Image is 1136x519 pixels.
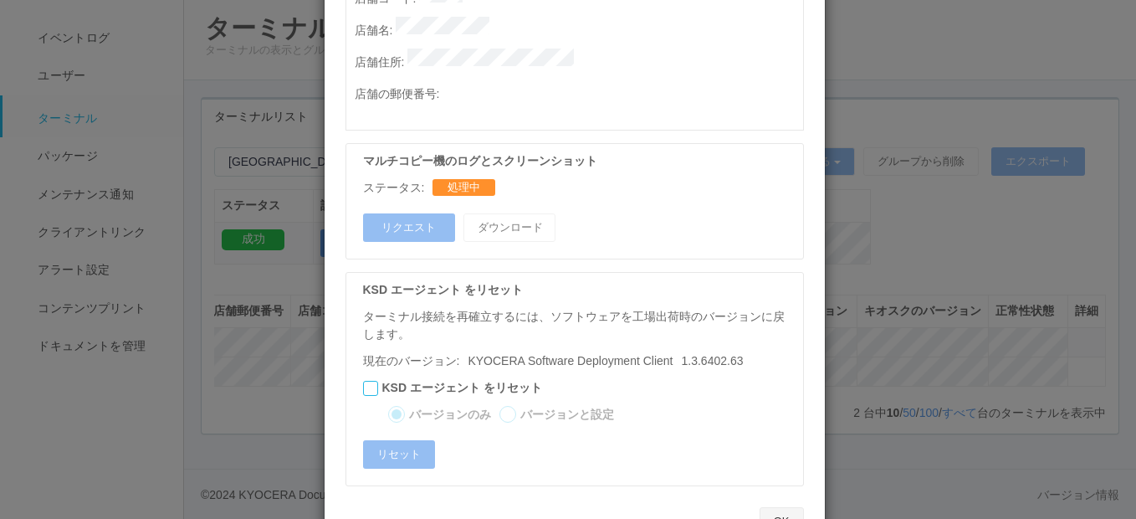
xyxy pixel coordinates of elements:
[355,49,803,71] p: 店舗住所 :
[409,406,491,424] label: バージョンのみ
[363,308,795,344] p: ターミナル接続を再確立するには、ソフトウェアを工場出荷時のバージョンに戻します。
[520,406,614,424] label: バージョンと設定
[363,213,455,242] button: リクエスト
[382,379,542,397] label: KSD エージェント をリセット
[463,213,555,242] button: ダウンロード
[355,17,803,39] p: 店舗名 :
[363,152,795,170] p: マルチコピー機のログとスクリーンショット
[468,354,673,367] span: KYOCERA Software Deployment Client
[363,352,795,370] p: 現在のバージョン:
[459,354,743,367] span: 1.3.6402.63
[363,440,435,469] button: リセット
[355,80,803,103] p: 店舗の郵便番号 :
[363,179,425,197] p: ステータス:
[363,281,795,299] p: KSD エージェント をリセット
